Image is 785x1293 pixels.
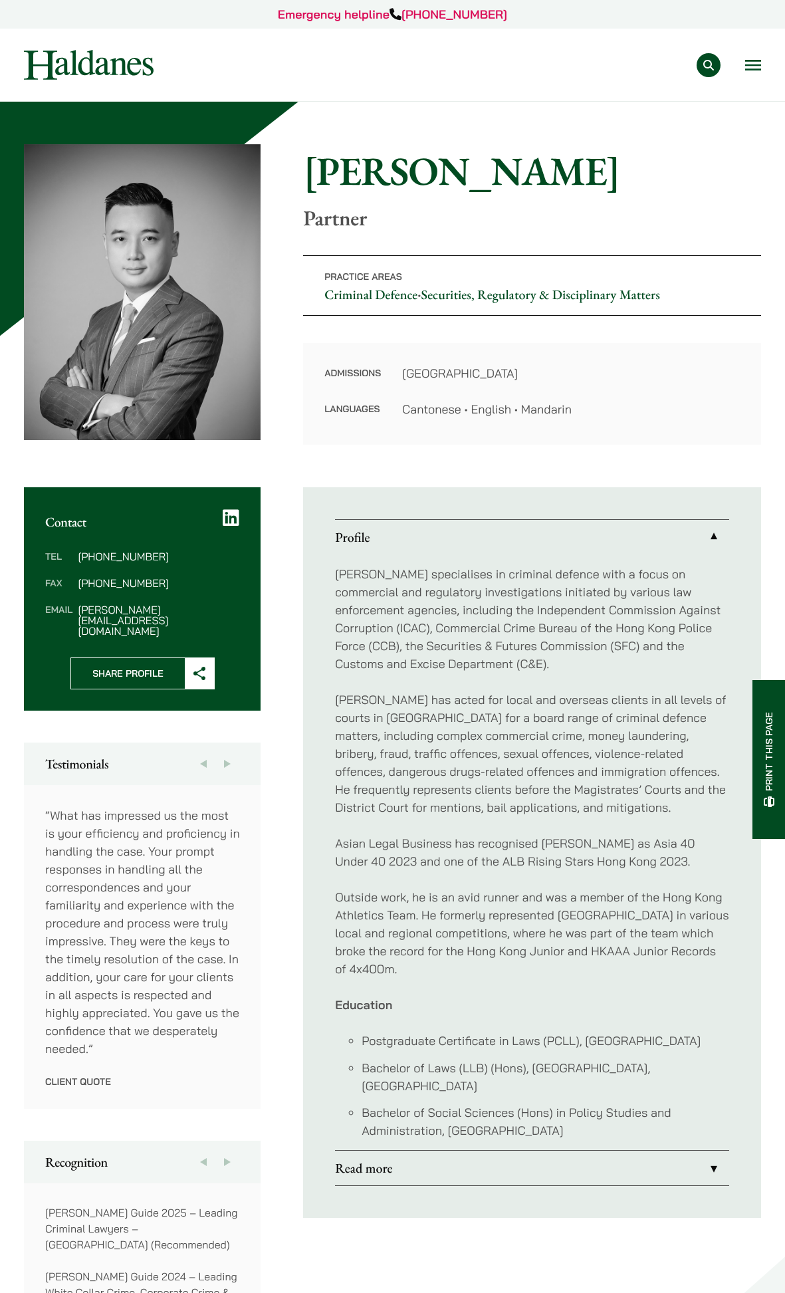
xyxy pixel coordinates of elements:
[278,7,507,22] a: Emergency helpline[PHONE_NUMBER]
[70,657,215,689] button: Share Profile
[303,205,761,231] p: Partner
[335,834,729,870] p: Asian Legal Business has recognised [PERSON_NAME] as Asia 40 Under 40 2023 and one of the ALB Ris...
[45,1076,240,1088] p: Client Quote
[45,806,240,1058] p: “What has impressed us the most is your efficiency and proficiency in handling the case. Your pro...
[421,286,660,303] a: Securities, Regulatory & Disciplinary Matters
[697,53,721,77] button: Search
[78,551,239,562] dd: [PHONE_NUMBER]
[335,888,729,978] p: Outside work, he is an avid runner and was a member of the Hong Kong Athletics Team. He formerly ...
[45,1154,239,1170] h2: Recognition
[335,1151,729,1185] a: Read more
[335,691,729,816] p: [PERSON_NAME] has acted for local and overseas clients in all levels of courts in [GEOGRAPHIC_DAT...
[362,1032,729,1050] li: Postgraduate Certificate in Laws (PCLL), [GEOGRAPHIC_DATA]
[78,578,239,588] dd: [PHONE_NUMBER]
[78,604,239,636] dd: [PERSON_NAME][EMAIL_ADDRESS][DOMAIN_NAME]
[335,520,729,554] a: Profile
[191,743,215,785] button: Previous
[71,658,185,689] span: Share Profile
[335,565,729,673] p: [PERSON_NAME] specialises in criminal defence with a focus on commercial and regulatory investiga...
[24,50,154,80] img: Logo of Haldanes
[45,604,72,636] dt: Email
[745,60,761,70] button: Open menu
[324,400,381,418] dt: Languages
[45,756,239,772] h2: Testimonials
[215,743,239,785] button: Next
[45,551,72,578] dt: Tel
[223,509,239,527] a: LinkedIn
[335,554,729,1150] div: Profile
[215,1141,239,1183] button: Next
[324,286,417,303] a: Criminal Defence
[303,147,761,195] h1: [PERSON_NAME]
[362,1059,729,1095] li: Bachelor of Laws (LLB) (Hons), [GEOGRAPHIC_DATA], [GEOGRAPHIC_DATA]
[335,997,392,1012] strong: Education
[402,364,740,382] dd: [GEOGRAPHIC_DATA]
[45,514,239,530] h2: Contact
[324,364,381,400] dt: Admissions
[45,1205,240,1252] p: [PERSON_NAME] Guide 2025 – Leading Criminal Lawyers – [GEOGRAPHIC_DATA] (Recommended)
[402,400,740,418] dd: Cantonese • English • Mandarin
[45,578,72,604] dt: Fax
[303,255,761,316] p: •
[324,271,402,283] span: Practice Areas
[362,1104,729,1139] li: Bachelor of Social Sciences (Hons) in Policy Studies and Administration, [GEOGRAPHIC_DATA]
[191,1141,215,1183] button: Previous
